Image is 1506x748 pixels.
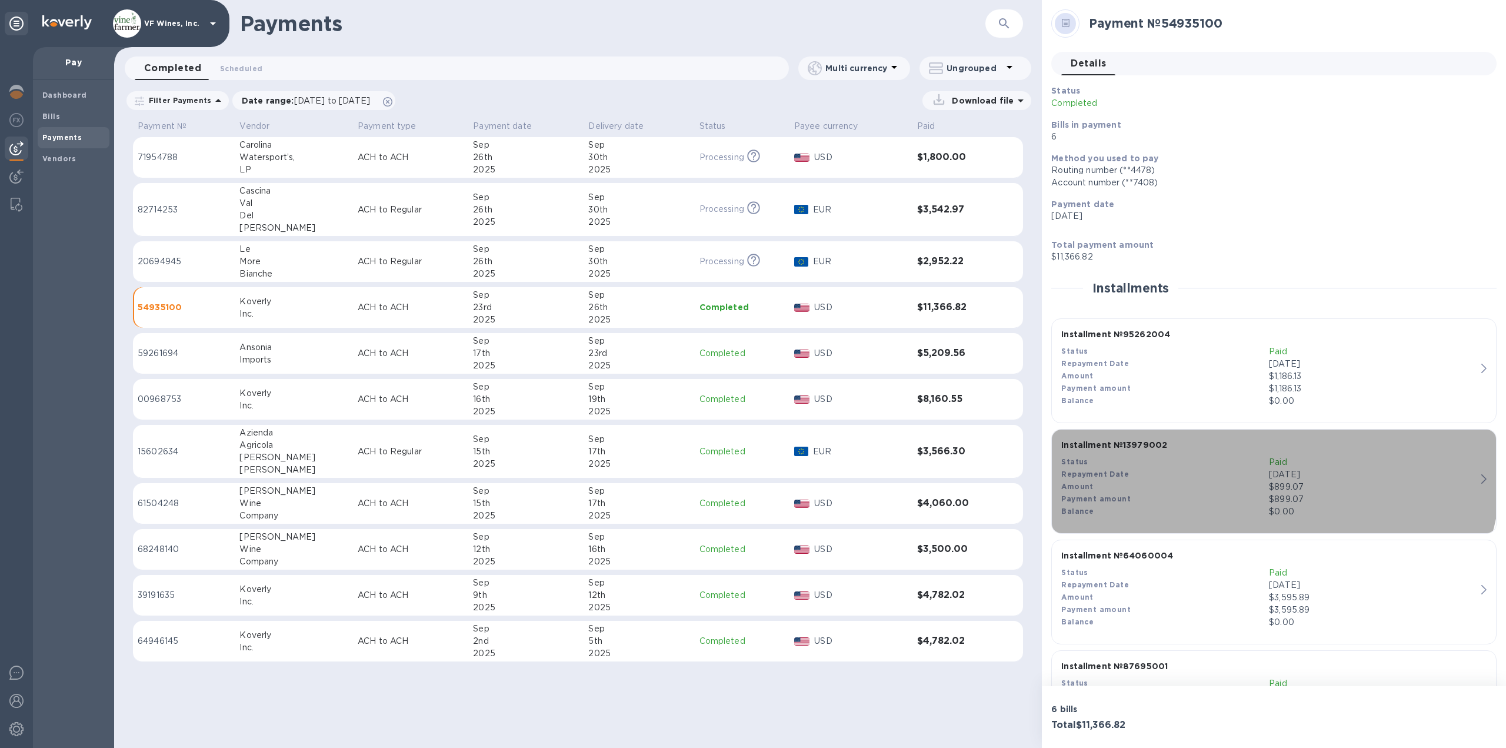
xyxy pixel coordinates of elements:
[1269,358,1477,370] p: [DATE]
[699,635,785,647] p: Completed
[220,62,262,75] span: Scheduled
[1269,579,1477,591] p: [DATE]
[138,204,230,216] p: 82714253
[473,510,579,522] div: 2025
[814,589,907,601] p: USD
[138,635,230,647] p: 64946145
[917,446,992,457] h3: $3,566.30
[1092,281,1169,295] h2: Installments
[1061,494,1131,503] b: Payment amount
[239,464,348,476] div: [PERSON_NAME]
[473,458,579,470] div: 2025
[1061,507,1094,516] b: Balance
[239,531,348,543] div: [PERSON_NAME]
[1269,370,1477,383] div: $1,186.13
[588,446,689,458] div: 17th
[239,295,348,308] div: Koverly
[1051,703,1269,715] p: 6 bills
[588,301,689,314] div: 26th
[814,543,907,556] p: USD
[794,350,810,358] img: USD
[9,113,24,127] img: Foreign exchange
[42,154,76,163] b: Vendors
[588,360,689,372] div: 2025
[239,268,348,280] div: Bianche
[239,543,348,556] div: Wine
[473,139,579,151] div: Sep
[144,95,211,105] p: Filter Payments
[1269,604,1477,616] p: $3,595.89
[239,120,285,132] span: Vendor
[473,216,579,228] div: 2025
[239,222,348,234] div: [PERSON_NAME]
[588,314,689,326] div: 2025
[1061,470,1129,478] b: Repayment Date
[947,62,1002,74] p: Ungrouped
[473,531,579,543] div: Sep
[1061,347,1088,355] b: Status
[588,577,689,589] div: Sep
[699,301,785,313] p: Completed
[473,289,579,301] div: Sep
[239,629,348,641] div: Koverly
[917,256,992,267] h3: $2,952.22
[1051,200,1114,209] b: Payment date
[1269,567,1477,579] p: Paid
[473,191,579,204] div: Sep
[1051,210,1487,222] p: [DATE]
[1269,506,1477,518] p: $0.00
[239,427,348,439] div: Azienda
[144,60,201,77] span: Completed
[588,289,689,301] div: Sep
[794,500,810,508] img: USD
[588,191,689,204] div: Sep
[239,341,348,354] div: Ansonia
[473,543,579,556] div: 12th
[239,308,348,320] div: Inc.
[699,120,741,132] span: Status
[1051,240,1154,250] b: Total payment amount
[1051,97,1342,109] p: Completed
[239,243,348,255] div: Le
[794,395,810,404] img: USD
[239,139,348,151] div: Carolina
[588,204,689,216] div: 30th
[917,544,992,555] h3: $3,500.00
[814,151,907,164] p: USD
[588,589,689,601] div: 12th
[473,589,579,601] div: 9th
[473,335,579,347] div: Sep
[1061,593,1093,601] b: Amount
[358,589,464,601] p: ACH to ACH
[358,255,464,268] p: ACH to Regular
[358,393,464,405] p: ACH to ACH
[1051,720,1269,731] h3: Total $11,366.82
[814,497,907,510] p: USD
[138,543,230,556] p: 68248140
[138,151,230,164] p: 71954788
[917,394,992,405] h3: $8,160.55
[239,387,348,400] div: Koverly
[699,347,785,360] p: Completed
[814,347,907,360] p: USD
[473,268,579,280] div: 2025
[42,56,105,68] p: Pay
[473,601,579,614] div: 2025
[917,152,992,163] h3: $1,800.00
[239,400,348,412] div: Inc.
[588,243,689,255] div: Sep
[138,120,186,132] p: Payment №
[294,96,370,105] span: [DATE] to [DATE]
[138,301,230,313] p: 54935100
[239,255,348,268] div: More
[239,439,348,451] div: Agricola
[588,623,689,635] div: Sep
[138,393,230,405] p: 00968753
[42,112,60,121] b: Bills
[699,151,744,164] p: Processing
[239,485,348,497] div: [PERSON_NAME]
[42,133,82,142] b: Payments
[358,497,464,510] p: ACH to ACH
[794,591,810,600] img: USD
[588,139,689,151] div: Sep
